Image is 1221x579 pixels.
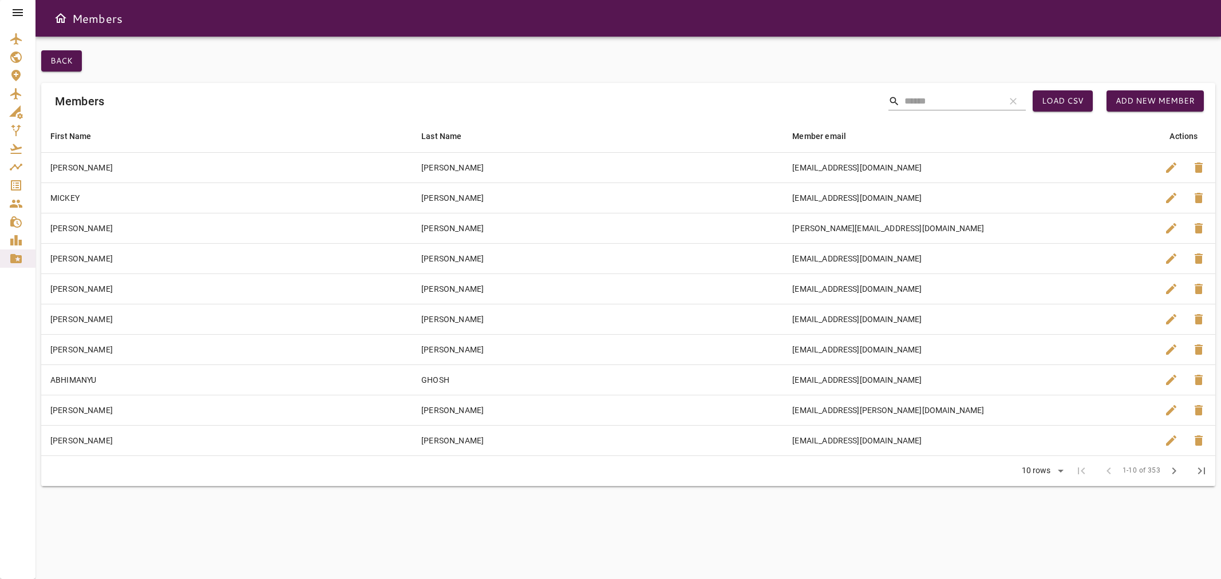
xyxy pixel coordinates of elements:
[412,243,783,273] td: [PERSON_NAME]
[1185,154,1212,181] button: Delete Member
[55,92,104,110] h6: Members
[1185,396,1212,424] button: Delete Member
[1192,252,1206,265] span: delete
[1157,154,1185,181] button: Edit Member
[1019,466,1054,475] div: 10 rows
[421,129,476,143] span: Last Name
[1157,366,1185,394] button: Edit Member
[1164,282,1178,296] span: edit
[41,364,412,395] td: ABHIMANYU
[1157,275,1185,303] button: Edit Member
[50,129,92,143] div: First Name
[1157,306,1185,333] button: Edit Member
[1157,427,1185,454] button: Edit Member
[412,183,783,213] td: [PERSON_NAME]
[1185,306,1212,333] button: Delete Member
[1033,90,1093,112] button: Load CSV
[41,50,82,72] button: Back
[1192,373,1206,387] span: delete
[1164,161,1178,175] span: edit
[783,273,1155,304] td: [EMAIL_ADDRESS][DOMAIN_NAME]
[1164,434,1178,447] span: edit
[72,9,123,27] h6: Members
[1164,252,1178,265] span: edit
[50,129,106,143] span: First Name
[1157,336,1185,363] button: Edit Member
[904,92,996,110] input: Search
[1157,245,1185,272] button: Edit Member
[1160,457,1188,485] span: Next Page
[1123,465,1160,477] span: 1-10 of 353
[1164,312,1178,326] span: edit
[1157,396,1185,424] button: Edit Member
[1157,215,1185,242] button: Edit Member
[412,425,783,455] td: [PERSON_NAME]
[41,152,412,183] td: [PERSON_NAME]
[1185,427,1212,454] button: Delete Member
[1185,336,1212,363] button: Delete Member
[412,304,783,334] td: [PERSON_NAME]
[1185,366,1212,394] button: Delete Member
[412,334,783,364] td: [PERSON_NAME]
[783,304,1155,334] td: [EMAIL_ADDRESS][DOMAIN_NAME]
[783,395,1155,425] td: [EMAIL_ADDRESS][PERSON_NAME][DOMAIN_NAME]
[1192,434,1206,447] span: delete
[1195,464,1208,478] span: last_page
[1026,84,1100,118] button: Load CSV
[421,129,461,143] div: Last Name
[1164,373,1178,387] span: edit
[1107,90,1204,112] button: Add new member
[1167,464,1181,478] span: chevron_right
[1185,275,1212,303] button: Delete Member
[41,183,412,213] td: MICKEY
[1014,462,1068,479] div: 10 rows
[412,152,783,183] td: [PERSON_NAME]
[783,213,1155,243] td: [PERSON_NAME][EMAIL_ADDRESS][DOMAIN_NAME]
[41,243,412,273] td: [PERSON_NAME]
[1192,221,1206,235] span: delete
[41,425,412,455] td: [PERSON_NAME]
[783,334,1155,364] td: [EMAIL_ADDRESS][DOMAIN_NAME]
[783,183,1155,213] td: [EMAIL_ADDRESS][DOMAIN_NAME]
[783,364,1155,395] td: [EMAIL_ADDRESS][DOMAIN_NAME]
[1185,215,1212,242] button: Delete Member
[412,364,783,395] td: GHOSH
[1192,161,1206,175] span: delete
[1095,457,1123,485] span: Previous Page
[41,213,412,243] td: [PERSON_NAME]
[1100,84,1211,118] button: Add new member
[783,425,1155,455] td: [EMAIL_ADDRESS][DOMAIN_NAME]
[412,213,783,243] td: [PERSON_NAME]
[1185,245,1212,272] button: Delete Member
[1164,221,1178,235] span: edit
[792,129,861,143] span: Member email
[783,243,1155,273] td: [EMAIL_ADDRESS][DOMAIN_NAME]
[412,273,783,304] td: [PERSON_NAME]
[1164,343,1178,356] span: edit
[888,96,900,107] span: Search
[412,395,783,425] td: [PERSON_NAME]
[783,152,1155,183] td: [EMAIL_ADDRESS][DOMAIN_NAME]
[49,7,72,30] button: Open drawer
[1164,191,1178,205] span: edit
[1157,184,1185,212] button: Edit Member
[1068,457,1095,485] span: First Page
[1192,403,1206,417] span: delete
[1192,191,1206,205] span: delete
[1164,403,1178,417] span: edit
[41,273,412,304] td: [PERSON_NAME]
[41,395,412,425] td: [PERSON_NAME]
[1192,312,1206,326] span: delete
[1192,282,1206,296] span: delete
[1185,184,1212,212] button: Delete Member
[1192,343,1206,356] span: delete
[41,334,412,364] td: [PERSON_NAME]
[1188,457,1215,485] span: Last Page
[41,304,412,334] td: [PERSON_NAME]
[792,129,846,143] div: Member email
